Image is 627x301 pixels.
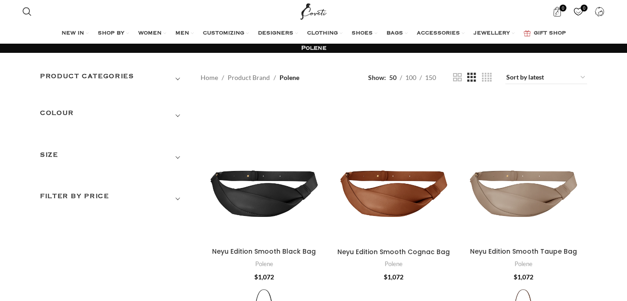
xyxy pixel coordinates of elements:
[40,71,187,87] h3: Product categories
[175,30,189,37] span: MEN
[40,191,187,207] h3: Filter by price
[18,2,36,21] a: Search
[460,98,587,243] a: Neyu Edition Smooth Taupe Bag
[560,5,566,11] span: 0
[330,98,458,244] a: Neyu Edition Smooth Cognac Bag
[298,7,329,15] a: Site logo
[62,24,89,43] a: NEW IN
[255,260,273,268] a: Polene
[524,30,531,36] img: GiftBag
[386,24,408,43] a: BAGS
[18,24,609,43] div: Main navigation
[254,273,274,281] bdi: 1,072
[201,98,328,243] a: Neyu Edition Smooth Black Bag
[175,24,194,43] a: MEN
[417,30,460,37] span: ACCESSORIES
[470,247,577,256] a: Neyu Edition Smooth Taupe Bag
[138,30,162,37] span: WOMEN
[534,30,566,37] span: GIFT SHOP
[40,108,187,124] h3: COLOUR
[548,2,567,21] a: 0
[386,30,403,37] span: BAGS
[384,273,387,281] span: $
[40,150,187,165] h3: SIZE
[212,247,316,256] a: Neyu Edition Smooth Black Bag
[385,260,403,268] a: Polene
[474,24,515,43] a: JEWELLERY
[307,30,338,37] span: CLOTHING
[337,247,450,256] a: Neyu Edition Smooth Cognac Bag
[417,24,465,43] a: ACCESSORIES
[254,273,258,281] span: $
[474,30,510,37] span: JEWELLERY
[62,30,84,37] span: NEW IN
[384,273,403,281] bdi: 1,072
[98,24,129,43] a: SHOP BY
[514,273,517,281] span: $
[581,5,588,11] span: 0
[258,24,298,43] a: DESIGNERS
[203,24,249,43] a: CUSTOMIZING
[203,30,244,37] span: CUSTOMIZING
[569,2,588,21] div: My Wishlist
[307,24,342,43] a: CLOTHING
[258,30,293,37] span: DESIGNERS
[524,24,566,43] a: GIFT SHOP
[138,24,166,43] a: WOMEN
[98,30,124,37] span: SHOP BY
[352,24,377,43] a: SHOES
[515,260,532,268] a: Polene
[514,273,533,281] bdi: 1,072
[569,2,588,21] a: 0
[352,30,373,37] span: SHOES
